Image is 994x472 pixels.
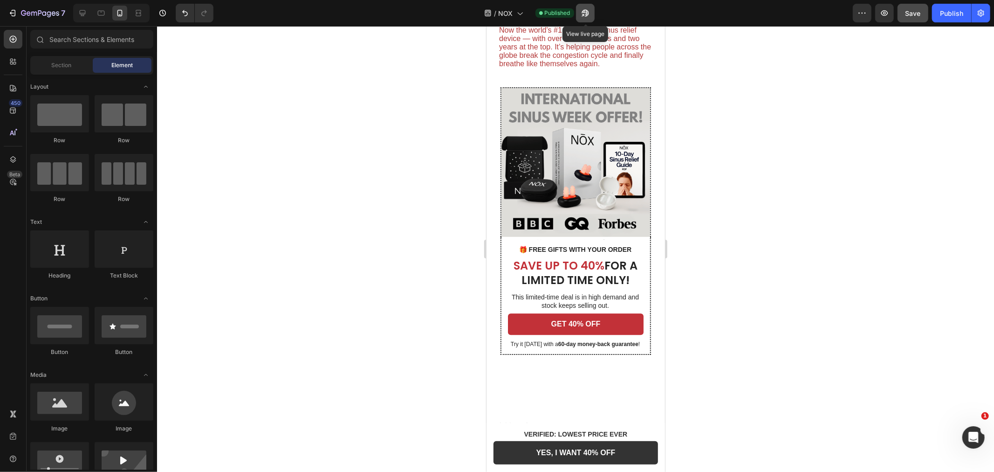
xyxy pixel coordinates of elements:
div: Undo/Redo [176,4,213,22]
div: Row [30,195,89,203]
div: 450 [9,99,22,107]
span: Published [545,9,570,17]
span: Toggle open [138,291,153,306]
input: Search Sections & Elements [30,30,153,49]
div: Publish [940,8,963,18]
div: Row [30,136,89,145]
div: Image [95,424,153,433]
span: Layout [30,83,48,91]
iframe: Intercom live chat [962,426,985,449]
div: Text Block [95,271,153,280]
span: Text [30,218,42,226]
button: Publish [932,4,971,22]
div: Heading [30,271,89,280]
div: Row [95,136,153,145]
span: Toggle open [138,368,153,382]
span: Toggle open [138,79,153,94]
span: Toggle open [138,215,153,229]
iframe: Design area [487,26,665,472]
div: Row [95,195,153,203]
p: 7 [61,7,65,19]
button: 7 [4,4,69,22]
span: Save [905,9,921,17]
span: Element [111,61,133,69]
span: / [494,8,497,18]
span: 1 [981,412,989,420]
button: Save [898,4,928,22]
span: NOX [499,8,513,18]
span: Button [30,294,48,303]
div: Button [30,348,89,356]
div: Image [30,424,89,433]
div: Beta [7,171,22,178]
span: Section [52,61,72,69]
span: Media [30,371,47,379]
div: Button [95,348,153,356]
